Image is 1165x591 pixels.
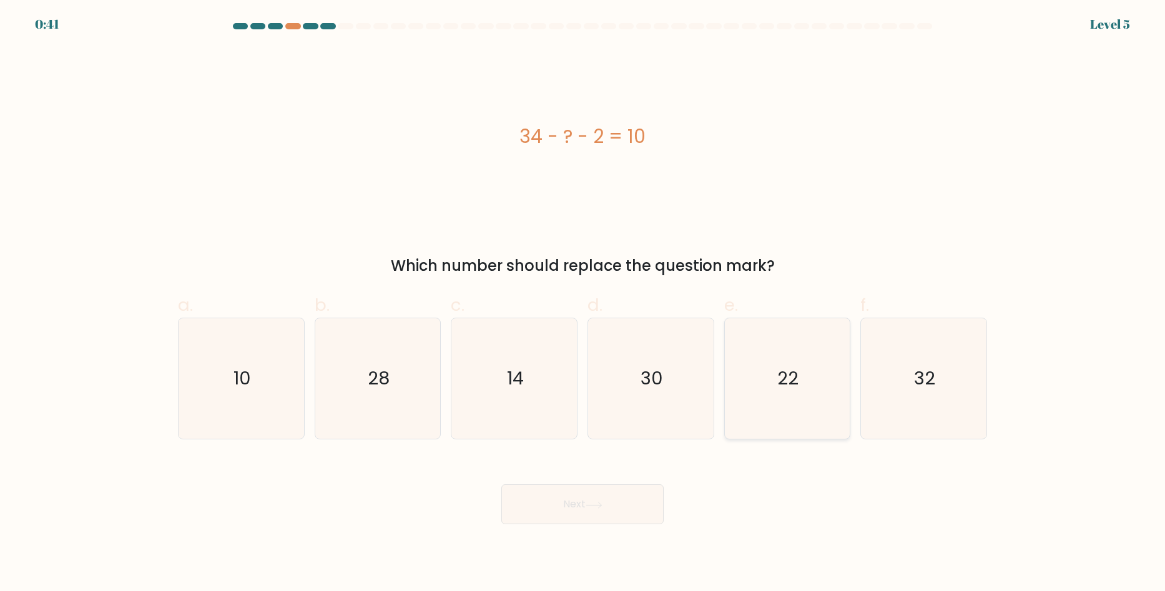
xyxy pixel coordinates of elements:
text: 10 [233,366,251,391]
div: Which number should replace the question mark? [185,255,980,277]
div: 0:41 [35,15,59,34]
button: Next [501,484,664,524]
span: e. [724,293,738,317]
span: d. [587,293,602,317]
span: f. [860,293,869,317]
span: b. [315,293,330,317]
div: 34 - ? - 2 = 10 [178,122,987,150]
text: 32 [915,366,936,391]
text: 14 [507,366,524,391]
text: 22 [778,366,799,391]
span: a. [178,293,193,317]
text: 30 [641,366,663,391]
div: Level 5 [1090,15,1130,34]
span: c. [451,293,465,317]
text: 28 [368,366,390,391]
